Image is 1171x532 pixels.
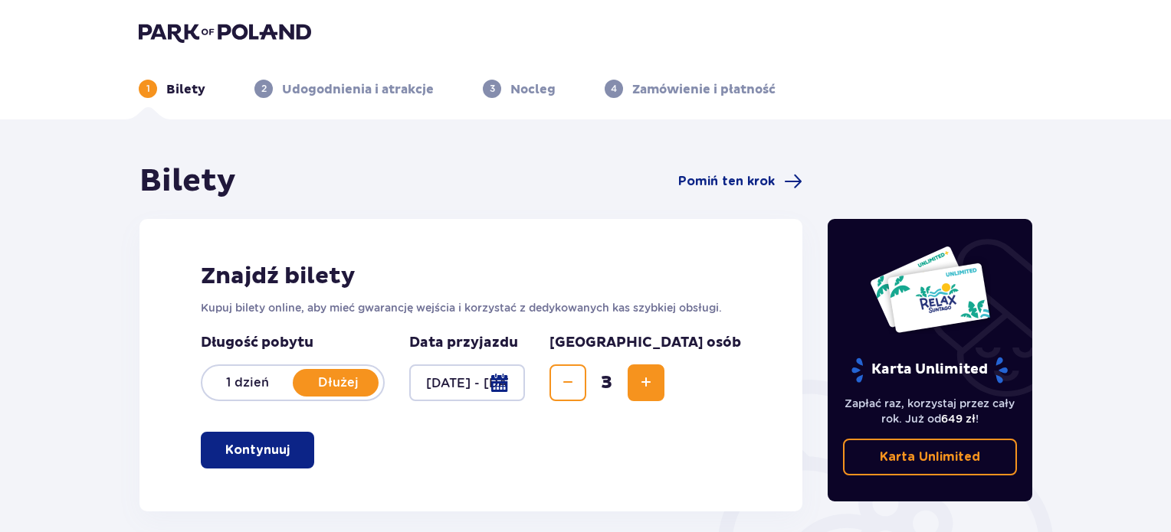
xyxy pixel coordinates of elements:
[146,82,150,96] p: 1
[510,81,556,98] p: Nocleg
[139,21,311,43] img: Park of Poland logo
[490,82,495,96] p: 3
[941,413,976,425] span: 649 zł
[261,82,267,96] p: 2
[293,374,383,391] p: Dłużej
[549,334,741,352] p: [GEOGRAPHIC_DATA] osób
[843,439,1018,475] a: Karta Unlimited
[589,371,625,394] span: 3
[201,262,741,291] h2: Znajdź bilety
[225,442,290,459] p: Kontynuuj
[678,172,802,191] a: Pomiń ten krok
[166,81,205,98] p: Bilety
[201,432,314,468] button: Kontynuuj
[549,364,586,401] button: Decrease
[880,449,980,465] p: Karta Unlimited
[843,396,1018,426] p: Zapłać raz, korzystaj przez cały rok. Już od !
[611,82,617,96] p: 4
[282,81,434,98] p: Udogodnienia i atrakcje
[201,334,385,352] p: Długość pobytu
[409,334,518,352] p: Data przyjazdu
[201,300,741,315] p: Kupuj bilety online, aby mieć gwarancję wejścia i korzystać z dedykowanych kas szybkiej obsługi.
[139,162,236,201] h1: Bilety
[850,357,1009,383] p: Karta Unlimited
[678,173,775,190] span: Pomiń ten krok
[632,81,776,98] p: Zamówienie i płatność
[202,374,293,391] p: 1 dzień
[628,364,664,401] button: Increase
